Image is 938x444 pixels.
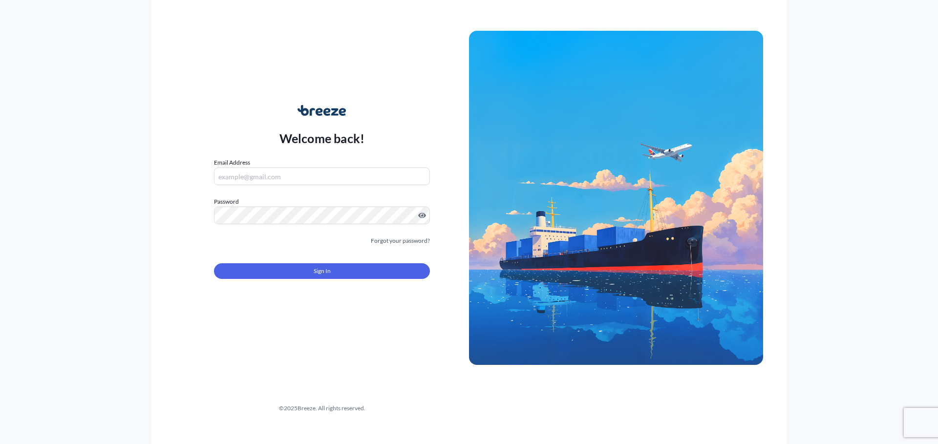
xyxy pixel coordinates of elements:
[279,130,365,146] p: Welcome back!
[418,211,426,219] button: Show password
[214,263,430,279] button: Sign In
[175,403,469,413] div: © 2025 Breeze. All rights reserved.
[469,31,763,365] img: Ship illustration
[371,236,430,246] a: Forgot your password?
[214,158,250,168] label: Email Address
[214,197,430,207] label: Password
[314,266,331,276] span: Sign In
[214,168,430,185] input: example@gmail.com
